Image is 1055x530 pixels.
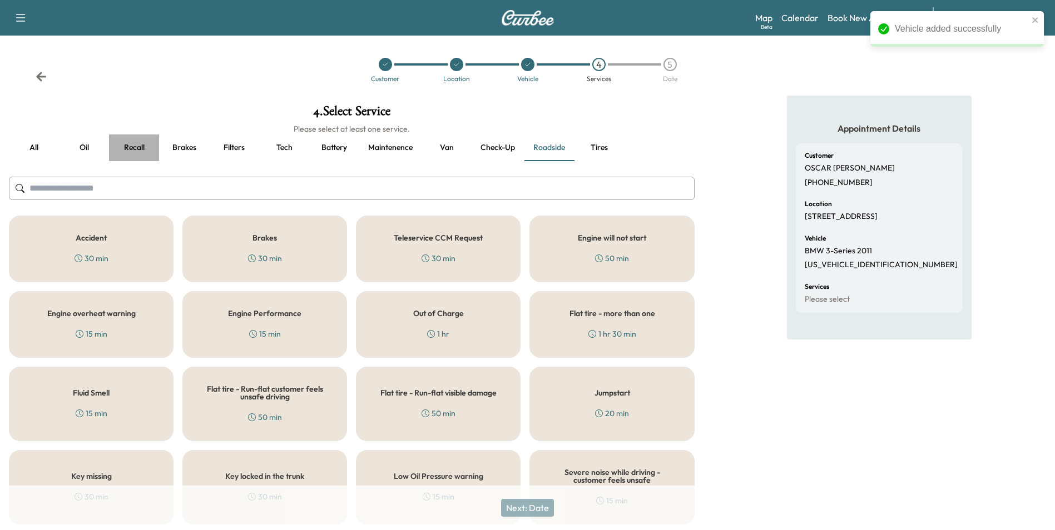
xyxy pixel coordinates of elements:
[805,260,958,270] p: [US_VEHICLE_IDENTIFICATION_NUMBER]
[9,134,695,161] div: basic tabs example
[59,134,109,161] button: Oil
[427,328,449,339] div: 1 hr
[75,253,108,264] div: 30 min
[380,389,497,397] h5: Flat tire - Run-flat visible damage
[781,11,819,24] a: Calendar
[76,408,107,419] div: 15 min
[578,234,646,242] h5: Engine will not start
[805,178,873,188] p: [PHONE_NUMBER]
[517,76,538,82] div: Vehicle
[663,58,677,71] div: 5
[249,328,281,339] div: 15 min
[228,309,301,317] h5: Engine Performance
[76,328,107,339] div: 15 min
[371,76,399,82] div: Customer
[248,253,282,264] div: 30 min
[805,152,834,159] h6: Customer
[109,134,159,161] button: Recall
[73,389,110,397] h5: Fluid Smell
[359,134,422,161] button: Maintenence
[805,212,878,222] p: [STREET_ADDRESS]
[595,253,629,264] div: 50 min
[588,328,636,339] div: 1 hr 30 min
[796,122,963,134] h5: Appointment Details
[663,76,677,82] div: Date
[422,253,455,264] div: 30 min
[895,22,1028,36] div: Vehicle added successfully
[569,309,655,317] h5: Flat tire - more than one
[225,472,304,480] h5: Key locked in the trunk
[76,234,107,242] h5: Accident
[472,134,524,161] button: Check-up
[1032,16,1039,24] button: close
[71,472,112,480] h5: Key missing
[9,134,59,161] button: all
[805,201,832,207] h6: Location
[413,309,464,317] h5: Out of Charge
[805,283,829,290] h6: Services
[805,294,850,304] p: Please select
[805,235,826,242] h6: Vehicle
[309,134,359,161] button: Battery
[805,246,872,256] p: BMW 3-Series 2011
[252,234,277,242] h5: Brakes
[201,385,329,401] h5: Flat tire - Run-flat customer feels unsafe driving
[159,134,209,161] button: Brakes
[548,468,676,484] h5: Severe noise while driving - customer feels unsafe
[501,10,554,26] img: Curbee Logo
[36,71,47,82] div: Back
[9,104,695,123] h1: 4 . Select Service
[805,163,895,173] p: OSCAR [PERSON_NAME]
[209,134,259,161] button: Filters
[394,234,483,242] h5: Teleservice CCM Request
[755,11,772,24] a: MapBeta
[394,472,483,480] h5: Low Oil Pressure warning
[592,58,606,71] div: 4
[595,389,630,397] h5: Jumpstart
[828,11,922,24] a: Book New Appointment
[422,408,455,419] div: 50 min
[443,76,470,82] div: Location
[761,23,772,31] div: Beta
[595,408,629,419] div: 20 min
[47,309,136,317] h5: Engine overheat warning
[587,76,611,82] div: Services
[9,123,695,134] h6: Please select at least one service.
[524,134,574,161] button: Roadside
[248,412,282,423] div: 50 min
[259,134,309,161] button: Tech
[574,134,624,161] button: Tires
[422,134,472,161] button: Van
